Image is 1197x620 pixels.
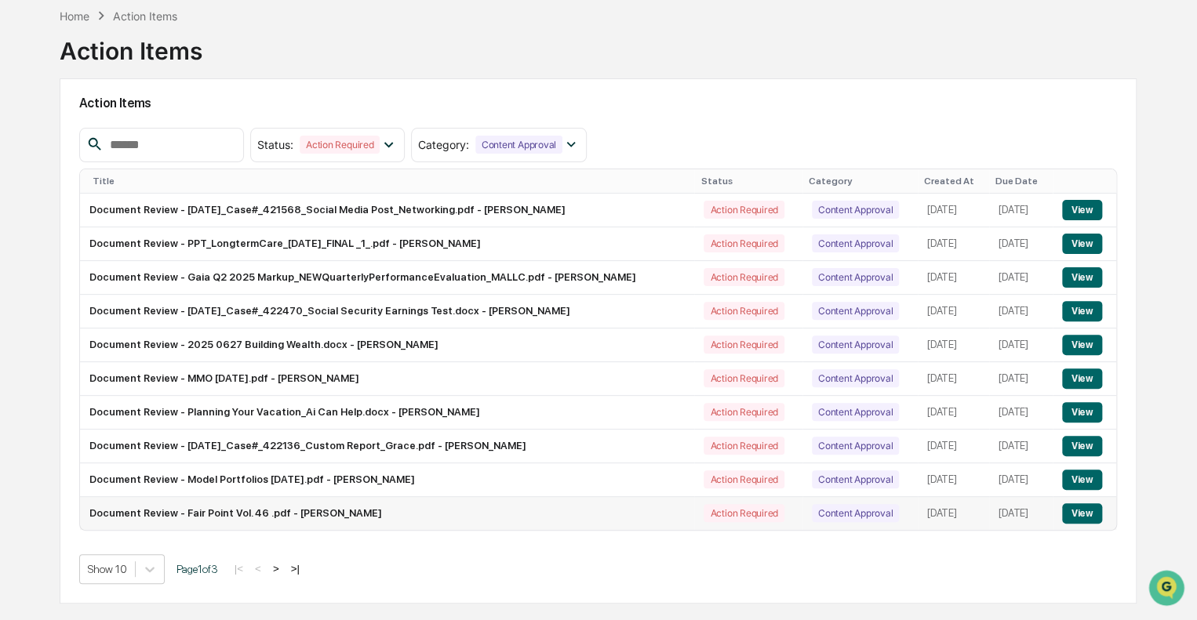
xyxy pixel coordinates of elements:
[704,403,784,421] div: Action Required
[704,437,784,455] div: Action Required
[475,136,562,154] div: Content Approval
[16,229,28,241] div: 🔎
[989,430,1052,463] td: [DATE]
[60,9,89,23] div: Home
[250,562,266,575] button: <
[176,563,218,575] span: Page 1 of 3
[80,261,695,295] td: Document Review - Gaia Q2 2025 Markup_NEWQuarterlyPerformanceEvaluation_MALLC.pdf - [PERSON_NAME]
[924,176,983,187] div: Created At
[704,201,784,219] div: Action Required
[989,295,1052,328] td: [DATE]
[9,221,105,249] a: 🔎Data Lookup
[418,138,469,151] span: Category :
[1062,372,1102,384] a: View
[267,125,286,143] button: Start new chat
[704,335,784,354] div: Action Required
[80,227,695,261] td: Document Review - PPT_LongtermCare_[DATE]_FINAL _1_.pdf - [PERSON_NAME]
[93,176,689,187] div: Title
[80,497,695,530] td: Document Review - Fair Point Vol. 46 .pdf - [PERSON_NAME]
[812,335,899,354] div: Content Approval
[129,198,195,213] span: Attestations
[1062,507,1102,519] a: View
[60,24,202,65] div: Action Items
[16,199,28,212] div: 🖐️
[80,194,695,227] td: Document Review - [DATE]_Case#_421568_Social Media Post_Networking.pdf - [PERSON_NAME]
[700,176,795,187] div: Status
[107,191,201,219] a: 🗄️Attestations
[989,194,1052,227] td: [DATE]
[809,176,911,187] div: Category
[257,138,293,151] span: Status :
[918,497,989,530] td: [DATE]
[300,136,380,154] div: Action Required
[1062,234,1102,254] button: View
[31,198,101,213] span: Preclearance
[80,430,695,463] td: Document Review - [DATE]_Case#_422136_Custom Report_Grace.pdf - [PERSON_NAME]
[989,328,1052,362] td: [DATE]
[156,266,190,277] span: Pylon
[1062,200,1102,220] button: View
[1062,271,1102,283] a: View
[918,227,989,261] td: [DATE]
[989,227,1052,261] td: [DATE]
[1062,470,1102,490] button: View
[812,234,899,252] div: Content Approval
[80,328,695,362] td: Document Review - 2025 0627 Building Wealth.docx - [PERSON_NAME]
[1062,339,1102,350] a: View
[79,96,1117,111] h2: Action Items
[41,71,259,88] input: Clear
[1062,402,1102,422] button: View
[80,463,695,497] td: Document Review - Model Portfolios [DATE].pdf - [PERSON_NAME]
[53,120,257,136] div: Start new chat
[812,403,899,421] div: Content Approval
[16,120,44,148] img: 1746055101610-c473b297-6a78-478c-a979-82029cc54cd1
[1062,267,1102,288] button: View
[114,199,126,212] div: 🗄️
[113,9,177,23] div: Action Items
[9,191,107,219] a: 🖐️Preclearance
[704,470,784,488] div: Action Required
[918,295,989,328] td: [DATE]
[268,562,284,575] button: >
[989,362,1052,396] td: [DATE]
[704,234,784,252] div: Action Required
[1062,305,1102,317] a: View
[812,470,899,488] div: Content Approval
[989,261,1052,295] td: [DATE]
[989,396,1052,430] td: [DATE]
[918,194,989,227] td: [DATE]
[704,369,784,387] div: Action Required
[1062,204,1102,216] a: View
[80,295,695,328] td: Document Review - [DATE]_Case#_422470_Social Security Earnings Test.docx - [PERSON_NAME]
[1147,568,1189,611] iframe: Open customer support
[812,437,899,455] div: Content Approval
[918,362,989,396] td: [DATE]
[230,562,248,575] button: |<
[1062,301,1102,321] button: View
[80,362,695,396] td: Document Review - MMO [DATE].pdf - [PERSON_NAME]
[704,504,784,522] div: Action Required
[1062,335,1102,355] button: View
[1062,436,1102,456] button: View
[16,33,286,58] p: How can we help?
[918,430,989,463] td: [DATE]
[918,328,989,362] td: [DATE]
[111,265,190,277] a: Powered byPylon
[1062,237,1102,249] a: View
[918,261,989,295] td: [DATE]
[1062,406,1102,418] a: View
[812,369,899,387] div: Content Approval
[918,396,989,430] td: [DATE]
[995,176,1046,187] div: Due Date
[989,463,1052,497] td: [DATE]
[1062,503,1102,524] button: View
[1062,440,1102,451] a: View
[989,497,1052,530] td: [DATE]
[53,136,198,148] div: We're available if you need us!
[286,562,304,575] button: >|
[812,504,899,522] div: Content Approval
[812,201,899,219] div: Content Approval
[812,302,899,320] div: Content Approval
